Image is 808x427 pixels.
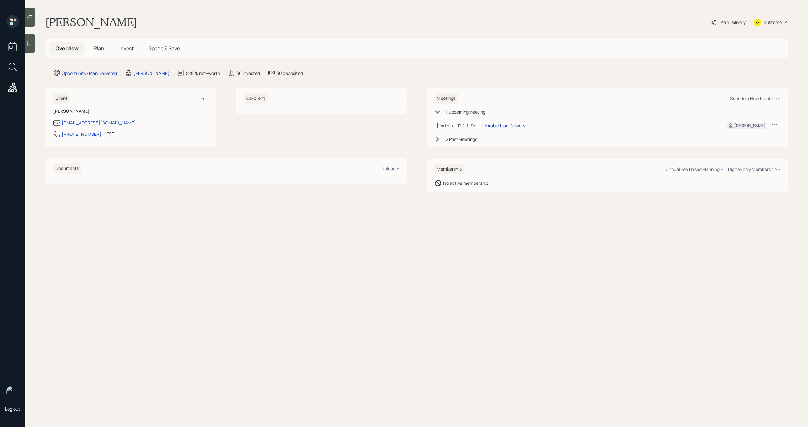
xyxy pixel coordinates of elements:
[434,93,458,104] h6: Meetings
[244,93,268,104] h6: Co-client
[5,406,20,412] div: Log out
[53,93,70,104] h6: Client
[481,122,525,129] div: Retirable Plan Delivery
[730,95,780,101] div: Schedule New Meeting +
[62,70,117,76] div: Opportunity · Plan Delivered
[443,180,488,186] div: No active membership
[62,131,101,137] div: [PHONE_NUMBER]
[186,70,220,76] div: $282k net-worth
[381,165,399,171] div: Upload +
[149,45,180,52] span: Spend & Save
[434,164,464,174] h6: Membership
[446,109,485,115] div: 1 Upcoming Meeting
[53,109,208,114] h6: [PERSON_NAME]
[446,136,477,142] div: 2 Past Meeting s
[734,123,765,129] div: [PERSON_NAME]
[728,166,780,172] div: Digital-only Membership +
[764,19,783,26] div: Kustomer
[200,95,208,101] div: Edit
[720,19,746,26] div: Plan Delivery
[62,119,136,126] div: [EMAIL_ADDRESS][DOMAIN_NAME]
[236,70,260,76] div: $0 invested
[53,163,81,174] h6: Documents
[666,166,723,172] div: Annual Fee Based Planning +
[56,45,79,52] span: Overview
[94,45,104,52] span: Plan
[134,70,169,76] div: [PERSON_NAME]
[437,122,476,129] div: [DATE] at 12:00 PM
[106,130,114,137] div: EST
[119,45,134,52] span: Invest
[276,70,303,76] div: $0 deposited
[6,386,19,398] img: michael-russo-headshot.png
[45,15,137,29] h1: [PERSON_NAME]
